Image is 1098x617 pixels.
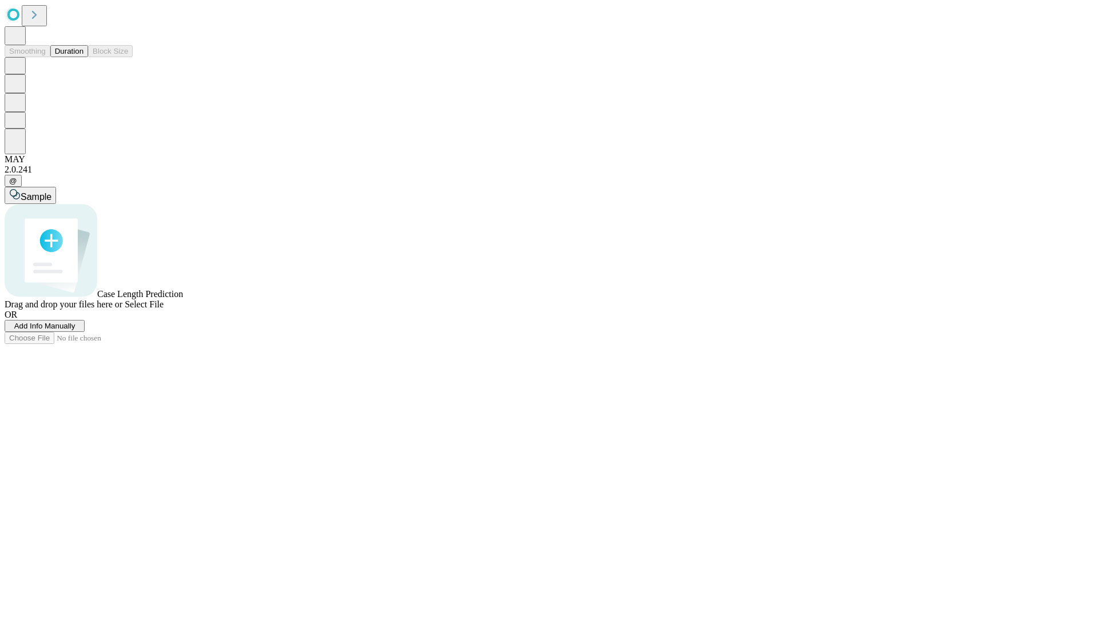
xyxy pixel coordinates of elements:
[5,310,17,319] span: OR
[5,45,50,57] button: Smoothing
[5,175,22,187] button: @
[5,299,122,309] span: Drag and drop your files here or
[97,289,183,299] span: Case Length Prediction
[14,322,75,330] span: Add Info Manually
[9,177,17,185] span: @
[5,154,1093,165] div: MAY
[88,45,133,57] button: Block Size
[21,192,51,202] span: Sample
[125,299,164,309] span: Select File
[5,187,56,204] button: Sample
[5,320,85,332] button: Add Info Manually
[5,165,1093,175] div: 2.0.241
[50,45,88,57] button: Duration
